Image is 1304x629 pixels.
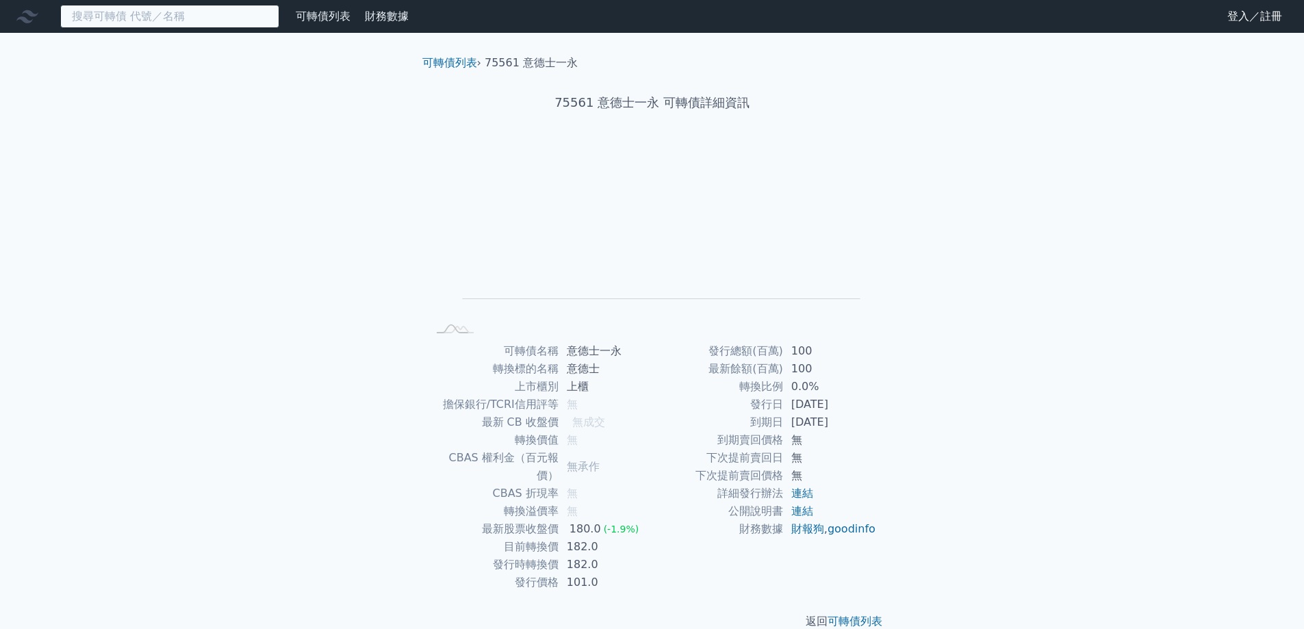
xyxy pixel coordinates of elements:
[791,487,813,500] a: 連結
[567,520,604,538] div: 180.0
[783,520,877,538] td: ,
[428,431,559,449] td: 轉換價值
[365,10,409,23] a: 財務數據
[783,396,877,413] td: [DATE]
[567,504,578,517] span: 無
[60,5,279,28] input: 搜尋可轉債 代號／名稱
[428,378,559,396] td: 上市櫃別
[559,574,652,591] td: 101.0
[791,504,813,517] a: 連結
[652,431,783,449] td: 到期賣回價格
[828,522,875,535] a: goodinfo
[428,538,559,556] td: 目前轉換價
[485,55,578,71] li: 75561 意德士一永
[652,360,783,378] td: 最新餘額(百萬)
[428,449,559,485] td: CBAS 權利金（百元報價）
[783,449,877,467] td: 無
[411,93,893,112] h1: 75561 意德士一永 可轉債詳細資訊
[450,155,860,319] g: Chart
[791,522,824,535] a: 財報狗
[572,415,605,428] span: 無成交
[559,556,652,574] td: 182.0
[828,615,882,628] a: 可轉債列表
[567,460,600,473] span: 無承作
[783,360,877,378] td: 100
[559,342,652,360] td: 意德士一永
[428,574,559,591] td: 發行價格
[783,431,877,449] td: 無
[783,378,877,396] td: 0.0%
[422,56,477,69] a: 可轉債列表
[652,449,783,467] td: 下次提前賣回日
[652,396,783,413] td: 發行日
[652,342,783,360] td: 發行總額(百萬)
[296,10,350,23] a: 可轉債列表
[652,520,783,538] td: 財務數據
[652,413,783,431] td: 到期日
[567,487,578,500] span: 無
[428,485,559,502] td: CBAS 折現率
[428,520,559,538] td: 最新股票收盤價
[652,467,783,485] td: 下次提前賣回價格
[428,556,559,574] td: 發行時轉換價
[783,413,877,431] td: [DATE]
[428,396,559,413] td: 擔保銀行/TCRI信用評等
[783,342,877,360] td: 100
[428,413,559,431] td: 最新 CB 收盤價
[428,360,559,378] td: 轉換標的名稱
[604,524,639,535] span: (-1.9%)
[652,378,783,396] td: 轉換比例
[567,433,578,446] span: 無
[559,360,652,378] td: 意德士
[567,398,578,411] span: 無
[559,378,652,396] td: 上櫃
[652,485,783,502] td: 詳細發行辦法
[652,502,783,520] td: 公開說明書
[783,467,877,485] td: 無
[428,342,559,360] td: 可轉債名稱
[422,55,481,71] li: ›
[428,502,559,520] td: 轉換溢價率
[1216,5,1293,27] a: 登入／註冊
[559,538,652,556] td: 182.0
